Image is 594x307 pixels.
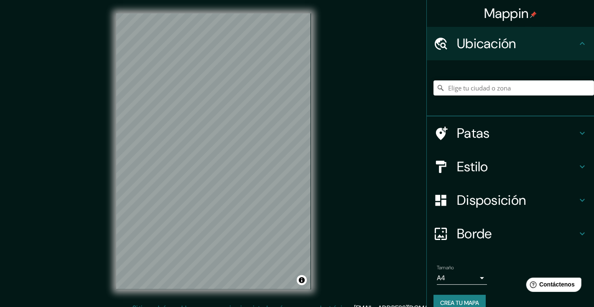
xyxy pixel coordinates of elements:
[427,150,594,183] div: Estilo
[457,191,526,209] font: Disposición
[457,124,490,142] font: Patas
[297,275,307,285] button: Activar o desactivar atribución
[440,299,479,307] font: Crea tu mapa
[520,274,585,298] iframe: Lanzador de widgets de ayuda
[427,183,594,217] div: Disposición
[427,217,594,250] div: Borde
[437,271,487,285] div: A4
[437,264,454,271] font: Tamaño
[457,35,516,52] font: Ubicación
[427,27,594,60] div: Ubicación
[530,11,537,18] img: pin-icon.png
[457,158,488,175] font: Estilo
[484,5,529,22] font: Mappin
[116,13,311,289] canvas: Mapa
[457,225,492,243] font: Borde
[437,273,445,282] font: A4
[433,80,594,95] input: Elige tu ciudad o zona
[427,116,594,150] div: Patas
